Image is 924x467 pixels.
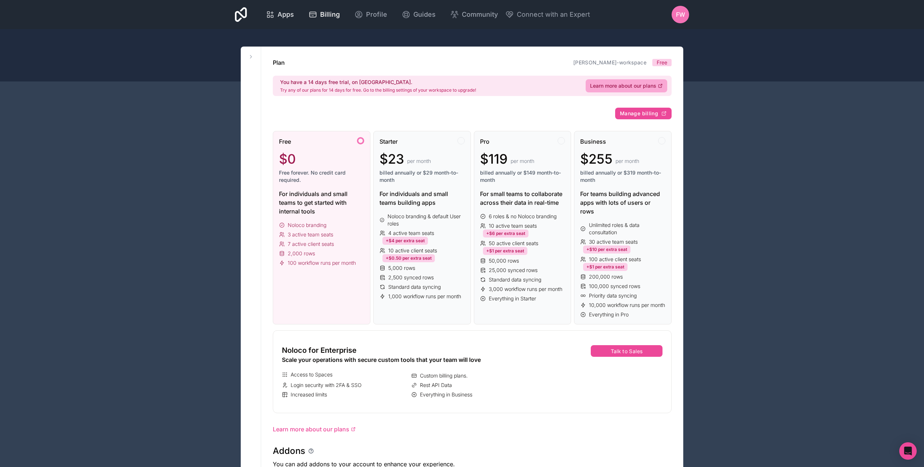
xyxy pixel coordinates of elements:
[279,189,364,216] div: For individuals and small teams to get started with internal tools
[573,59,646,65] a: [PERSON_NAME]-workspace
[489,257,519,264] span: 50,000 rows
[291,391,327,398] span: Increased limits
[288,250,315,257] span: 2,000 rows
[273,425,349,434] span: Learn more about our plans
[480,137,489,146] span: Pro
[590,82,656,89] span: Learn more about our plans
[615,108,672,119] button: Manage billing
[273,425,672,434] a: Learn more about our plans
[380,152,404,166] span: $23
[288,240,334,248] span: 7 active client seats
[380,169,465,184] span: billed annually or $29 month-to-month
[282,345,357,355] span: Noloco for Enterprise
[420,382,452,389] span: Rest API Data
[480,169,565,184] span: billed annually or $149 month-to-month
[282,355,537,364] div: Scale your operations with secure custom tools that your team will love
[583,246,630,254] div: +$10 per extra seat
[589,256,641,263] span: 100 active client seats
[583,263,628,271] div: +$1 per extra seat
[589,273,623,280] span: 200,000 rows
[589,283,640,290] span: 100,000 synced rows
[511,157,534,165] span: per month
[620,110,658,117] span: Manage billing
[280,87,476,93] p: Try any of our plans for 14 days for free. Go to the billing settings of your workspace to upgrade!
[388,274,434,281] span: 2,500 synced rows
[483,229,528,238] div: +$6 per extra seat
[349,7,393,23] a: Profile
[366,9,387,20] span: Profile
[580,152,613,166] span: $255
[420,372,468,379] span: Custom billing plans.
[462,9,498,20] span: Community
[657,59,667,66] span: Free
[580,189,665,216] div: For teams building advanced apps with lots of users or rows
[273,58,285,67] h1: Plan
[273,445,305,457] h1: Addons
[589,311,629,318] span: Everything in Pro
[388,229,434,237] span: 4 active team seats
[288,259,356,267] span: 100 workflow runs per month
[517,9,590,20] span: Connect with an Expert
[380,189,465,207] div: For individuals and small teams building apps
[480,189,565,207] div: For small teams to collaborate across their data in real-time
[505,9,590,20] button: Connect with an Expert
[489,240,538,247] span: 50 active client seats
[382,254,435,262] div: +$0.50 per extra seat
[291,382,362,389] span: Login security with 2FA & SSO
[483,247,527,255] div: +$1 per extra seat
[444,7,504,23] a: Community
[382,237,428,245] div: +$4 per extra seat
[280,79,476,86] h2: You have a 14 days free trial, on [GEOGRAPHIC_DATA].
[899,442,917,460] div: Open Intercom Messenger
[489,276,541,283] span: Standard data syncing
[279,169,364,184] span: Free forever. No credit card required.
[589,238,638,246] span: 30 active team seats
[489,267,538,274] span: 25,000 synced rows
[489,213,557,220] span: 6 roles & no Noloco branding
[388,213,464,227] span: Noloco branding & default User roles
[676,10,685,19] span: FW
[407,157,431,165] span: per month
[489,222,537,229] span: 10 active team seats
[260,7,300,23] a: Apps
[288,221,326,229] span: Noloco branding
[291,371,333,378] span: Access to Spaces
[480,152,508,166] span: $119
[388,264,415,272] span: 5,000 rows
[586,79,667,92] a: Learn more about our plans
[320,9,340,20] span: Billing
[388,293,461,300] span: 1,000 workflow runs per month
[589,292,637,299] span: Priority data syncing
[278,9,294,20] span: Apps
[413,9,436,20] span: Guides
[388,247,437,254] span: 10 active client seats
[303,7,346,23] a: Billing
[388,283,441,291] span: Standard data syncing
[279,137,291,146] span: Free
[589,302,665,309] span: 10,000 workflow runs per month
[580,137,606,146] span: Business
[589,221,665,236] span: Unlimited roles & data consultation
[489,295,536,302] span: Everything in Starter
[580,169,665,184] span: billed annually or $319 month-to-month
[420,391,472,398] span: Everything in Business
[380,137,398,146] span: Starter
[279,152,296,166] span: $0
[489,286,562,293] span: 3,000 workflow runs per month
[591,345,662,357] button: Talk to Sales
[396,7,441,23] a: Guides
[616,157,639,165] span: per month
[288,231,333,238] span: 3 active team seats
